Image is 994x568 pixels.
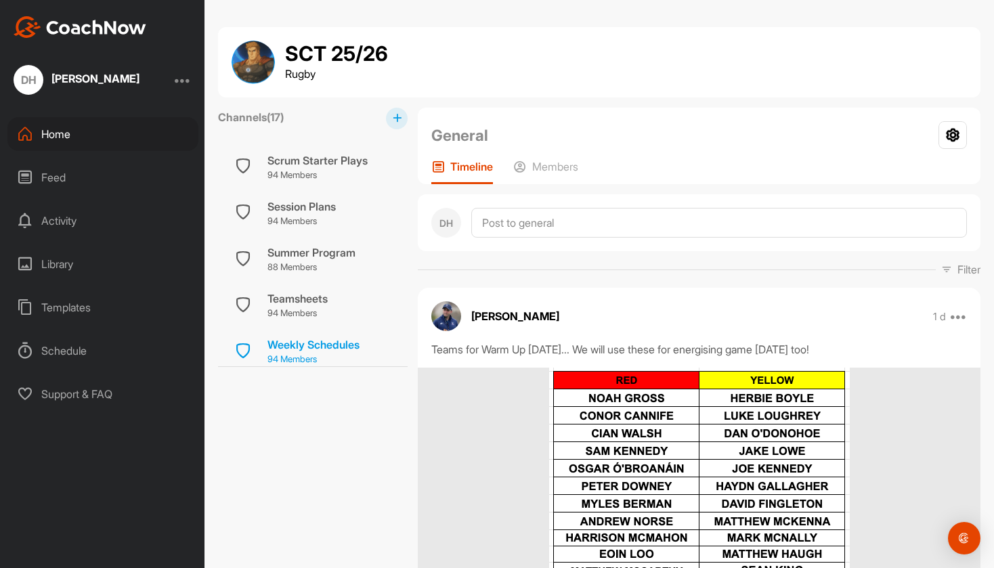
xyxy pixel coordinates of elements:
[267,261,355,274] p: 88 Members
[7,377,198,411] div: Support & FAQ
[51,73,139,84] div: [PERSON_NAME]
[267,307,328,320] p: 94 Members
[267,336,360,353] div: Weekly Schedules
[267,152,368,169] div: Scrum Starter Plays
[7,290,198,324] div: Templates
[267,169,368,182] p: 94 Members
[285,43,388,66] h1: SCT 25/26
[431,208,461,238] div: DH
[14,65,43,95] div: DH
[7,204,198,238] div: Activity
[7,117,198,151] div: Home
[267,198,336,215] div: Session Plans
[431,124,488,147] h2: General
[7,247,198,281] div: Library
[948,522,980,554] div: Open Intercom Messenger
[957,261,980,278] p: Filter
[267,215,336,228] p: 94 Members
[450,160,493,173] p: Timeline
[267,244,355,261] div: Summer Program
[267,290,328,307] div: Teamsheets
[232,41,275,84] img: group
[7,334,198,368] div: Schedule
[218,109,284,125] label: Channels ( 17 )
[267,353,360,366] p: 94 Members
[7,160,198,194] div: Feed
[933,310,946,324] p: 1 d
[471,308,559,324] p: [PERSON_NAME]
[285,66,388,82] p: Rugby
[14,16,146,38] img: CoachNow
[431,341,967,357] div: Teams for Warm Up [DATE]... We will use these for energising game [DATE] too!
[532,160,578,173] p: Members
[431,301,461,331] img: avatar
